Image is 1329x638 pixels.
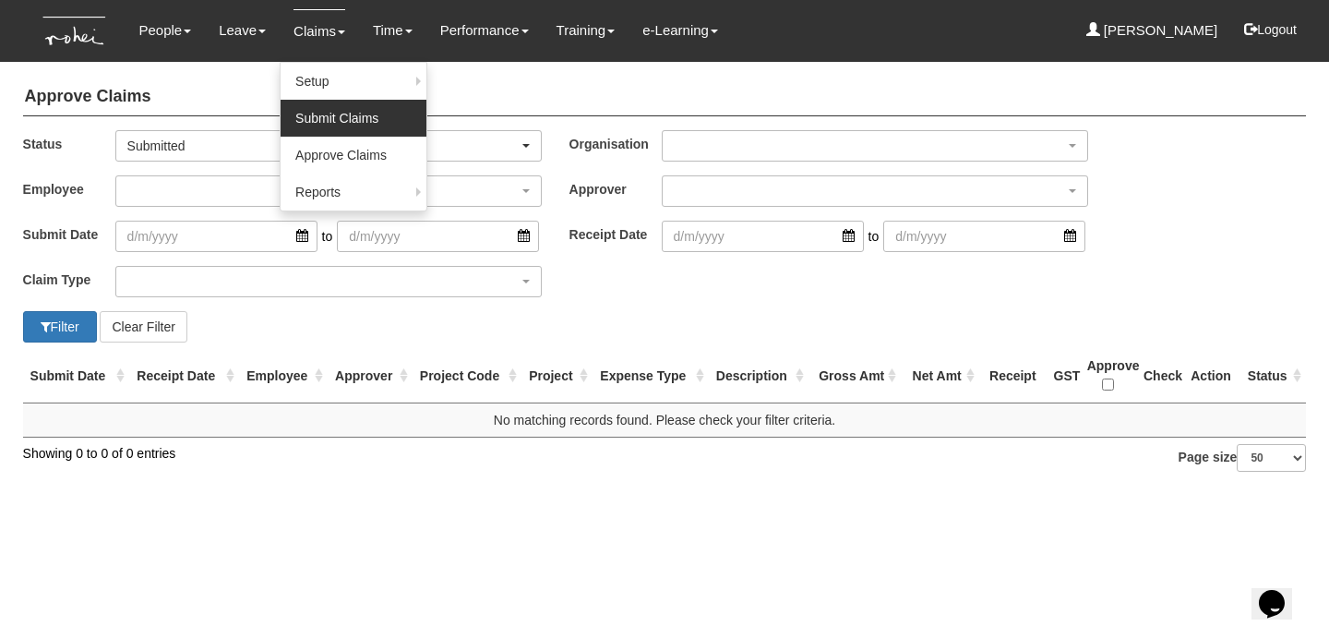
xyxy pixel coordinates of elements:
[1251,564,1311,620] iframe: chat widget
[864,221,884,252] span: to
[1047,349,1080,403] th: GST
[662,221,864,252] input: d/m/yyyy
[129,349,239,403] th: Receipt Date : activate to sort column ascending
[1080,349,1136,403] th: Approve
[23,221,115,247] label: Submit Date
[1086,9,1218,52] a: [PERSON_NAME]
[23,175,115,202] label: Employee
[557,9,616,52] a: Training
[1240,349,1307,403] th: Status : activate to sort column ascending
[413,349,521,403] th: Project Code : activate to sort column ascending
[569,221,662,247] label: Receipt Date
[901,349,979,403] th: Net Amt : activate to sort column ascending
[281,63,426,100] a: Setup
[23,266,115,293] label: Claim Type
[23,349,130,403] th: Submit Date : activate to sort column ascending
[569,130,662,157] label: Organisation
[440,9,529,52] a: Performance
[709,349,808,403] th: Description : activate to sort column ascending
[593,349,708,403] th: Expense Type : activate to sort column ascending
[23,78,1307,116] h4: Approve Claims
[337,221,539,252] input: d/m/yyyy
[100,311,186,343] button: Clear Filter
[1179,444,1307,472] label: Page size
[979,349,1046,403] th: Receipt
[521,349,593,403] th: Project : activate to sort column ascending
[1181,349,1240,403] th: Action
[281,137,426,174] a: Approve Claims
[138,9,191,52] a: People
[281,100,426,137] a: Submit Claims
[127,137,519,155] div: Submitted
[23,403,1307,437] td: No matching records found. Please check your filter criteria.
[883,221,1085,252] input: d/m/yyyy
[23,311,97,343] button: Filter
[1136,349,1181,403] th: Check
[328,349,413,403] th: Approver : activate to sort column ascending
[373,9,413,52] a: Time
[23,130,115,157] label: Status
[115,130,542,162] button: Submitted
[239,349,328,403] th: Employee : activate to sort column ascending
[281,174,426,211] a: Reports
[219,9,266,52] a: Leave
[808,349,901,403] th: Gross Amt : activate to sort column ascending
[1231,7,1310,52] button: Logout
[115,221,317,252] input: d/m/yyyy
[317,221,338,252] span: to
[293,9,345,53] a: Claims
[1237,444,1306,472] select: Page size
[569,175,662,202] label: Approver
[642,9,718,52] a: e-Learning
